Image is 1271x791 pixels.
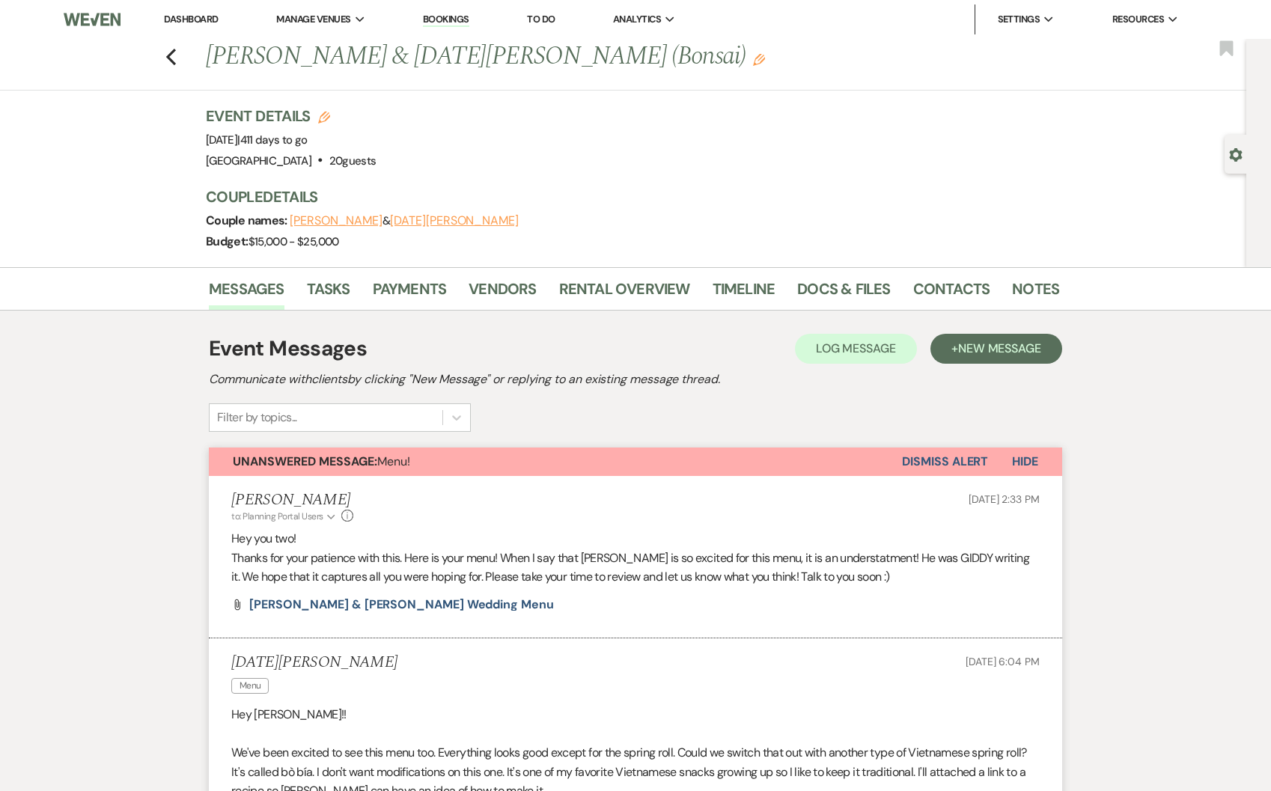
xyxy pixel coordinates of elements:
span: New Message [958,340,1041,356]
button: +New Message [930,334,1062,364]
span: $15,000 - $25,000 [249,234,339,249]
h3: Couple Details [206,186,1044,207]
p: Thanks for your patience with this. Here is your menu! When I say that [PERSON_NAME] is so excite... [231,549,1040,587]
span: to: Planning Portal Users [231,510,323,522]
button: Open lead details [1229,147,1243,161]
a: Rental Overview [559,277,690,310]
span: [DATE] [206,132,308,147]
h5: [PERSON_NAME] [231,491,353,510]
button: Log Message [795,334,917,364]
a: Timeline [713,277,775,310]
button: Unanswered Message:Menu! [209,448,902,476]
a: Payments [373,277,447,310]
span: [DATE] 2:33 PM [969,492,1040,506]
p: Hey you two! [231,529,1040,549]
a: Bookings [423,13,469,27]
span: & [290,213,519,228]
h2: Communicate with clients by clicking "New Message" or replying to an existing message thread. [209,370,1062,388]
button: Hide [988,448,1062,476]
a: Contacts [913,277,990,310]
span: Analytics [613,12,661,27]
button: Dismiss Alert [902,448,988,476]
span: 411 days to go [240,132,308,147]
span: [DATE] 6:04 PM [966,655,1040,668]
span: Manage Venues [276,12,350,27]
a: Docs & Files [797,277,890,310]
span: [PERSON_NAME] & [PERSON_NAME] Wedding Menu [249,596,554,612]
h1: Event Messages [209,333,367,364]
span: Budget: [206,233,249,249]
span: Settings [998,12,1040,27]
img: Weven Logo [64,4,121,35]
div: Filter by topics... [217,409,297,427]
span: Couple names: [206,213,290,228]
span: Hide [1012,453,1038,469]
button: Edit [753,52,765,66]
a: Dashboard [164,13,218,25]
a: Vendors [469,277,536,310]
p: Hey [PERSON_NAME]!! [231,705,1040,724]
span: Log Message [816,340,896,356]
a: Messages [209,277,284,310]
span: Resources [1112,12,1164,27]
h3: Event Details [206,106,376,126]
a: Tasks [307,277,350,310]
span: 20 guests [329,153,377,168]
span: | [237,132,307,147]
h5: [DATE][PERSON_NAME] [231,653,397,672]
span: Menu! [233,453,410,469]
span: Menu [231,678,269,694]
button: [PERSON_NAME] [290,215,382,227]
a: [PERSON_NAME] & [PERSON_NAME] Wedding Menu [249,599,554,611]
a: Notes [1012,277,1059,310]
h1: [PERSON_NAME] & [DATE][PERSON_NAME] (Bonsai) [206,39,877,75]
span: [GEOGRAPHIC_DATA] [206,153,311,168]
button: [DATE][PERSON_NAME] [390,215,518,227]
strong: Unanswered Message: [233,453,377,469]
a: To Do [527,13,555,25]
button: to: Planning Portal Users [231,510,338,523]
